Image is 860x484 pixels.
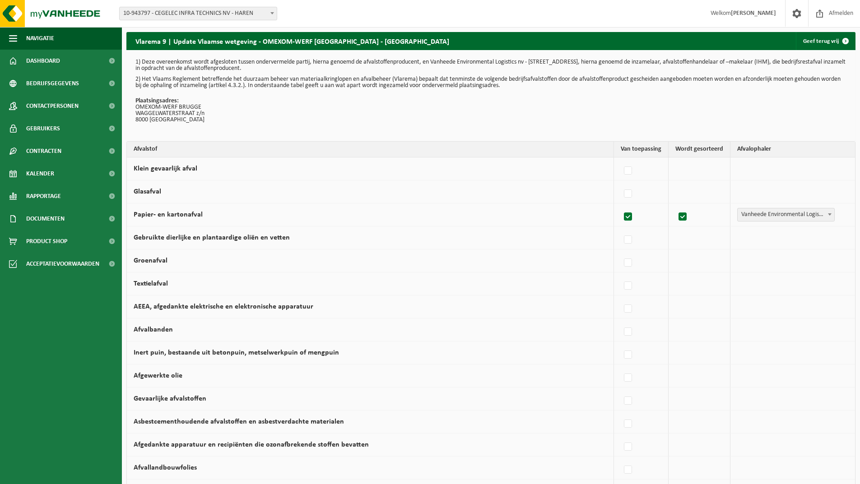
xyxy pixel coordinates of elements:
h2: Vlarema 9 | Update Vlaamse wetgeving - OMEXOM-WERF [GEOGRAPHIC_DATA] - [GEOGRAPHIC_DATA] [126,32,458,50]
label: Afgedankte apparatuur en recipiënten die ozonafbrekende stoffen bevatten [134,441,369,448]
span: Contactpersonen [26,95,79,117]
label: Afgewerkte olie [134,372,182,379]
span: Bedrijfsgegevens [26,72,79,95]
span: Product Shop [26,230,67,253]
span: Rapportage [26,185,61,207]
label: Asbestcementhoudende afvalstoffen en asbestverdachte materialen [134,418,344,425]
span: 10-943797 - CEGELEC INFRA TECHNICS NV - HAREN [119,7,277,20]
span: Dashboard [26,50,60,72]
span: 10-943797 - CEGELEC INFRA TECHNICS NV - HAREN [120,7,277,20]
strong: [PERSON_NAME] [731,10,776,17]
th: Afvalstof [127,142,614,157]
label: Papier- en kartonafval [134,211,203,218]
label: Gebruikte dierlijke en plantaardige oliën en vetten [134,234,290,241]
span: Vanheede Environmental Logistics [737,208,835,221]
span: Acceptatievoorwaarden [26,253,99,275]
label: Gevaarlijke afvalstoffen [134,395,206,402]
span: Gebruikers [26,117,60,140]
label: Textielafval [134,280,168,287]
span: Contracten [26,140,61,162]
label: Afvalbanden [134,326,173,333]
strong: Plaatsingsadres: [135,97,179,104]
span: Documenten [26,207,65,230]
label: Glasafval [134,188,161,195]
p: OMEXOM-WERF BRUGGE WAGGELWATERSTRAAT z/n 8000 [GEOGRAPHIC_DATA] [135,98,846,123]
th: Wordt gesorteerd [669,142,730,157]
span: Vanheede Environmental Logistics [738,208,834,221]
th: Van toepassing [614,142,669,157]
th: Afvalophaler [730,142,855,157]
label: AEEA, afgedankte elektrische en elektronische apparatuur [134,303,313,310]
a: Geef terug vrij [796,32,855,50]
span: Navigatie [26,27,54,50]
label: Afvallandbouwfolies [134,464,197,471]
p: 2) Het Vlaams Reglement betreffende het duurzaam beheer van materiaalkringlopen en afvalbeheer (V... [135,76,846,89]
p: 1) Deze overeenkomst wordt afgesloten tussen ondervermelde partij, hierna genoemd de afvalstoffen... [135,59,846,72]
span: Kalender [26,162,54,185]
label: Inert puin, bestaande uit betonpuin, metselwerkpuin of mengpuin [134,349,339,356]
label: Groenafval [134,257,167,264]
label: Klein gevaarlijk afval [134,165,197,172]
